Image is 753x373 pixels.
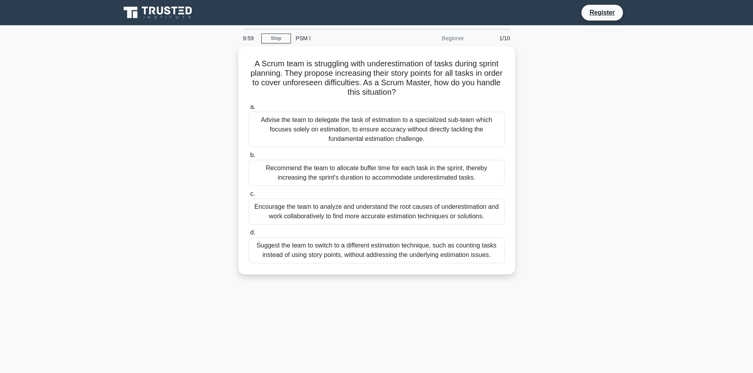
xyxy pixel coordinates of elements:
[469,30,515,46] div: 1/10
[291,30,400,46] div: PSM I
[249,160,505,186] div: Recommend the team to allocate buffer time for each task in the sprint, thereby increasing the sp...
[249,112,505,147] div: Advise the team to delegate the task of estimation to a specialized sub-team which focuses solely...
[400,30,469,46] div: Beginner
[250,103,255,110] span: a.
[585,7,619,17] a: Register
[250,152,255,158] span: b.
[249,237,505,263] div: Suggest the team to switch to a different estimation technique, such as counting tasks instead of...
[249,199,505,225] div: Encourage the team to analyze and understand the root causes of underestimation and work collabor...
[250,190,255,197] span: c.
[261,34,291,43] a: Stop
[248,59,506,97] h5: A Scrum team is struggling with underestimation of tasks during sprint planning. They propose inc...
[250,229,255,236] span: d.
[238,30,261,46] div: 9:59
